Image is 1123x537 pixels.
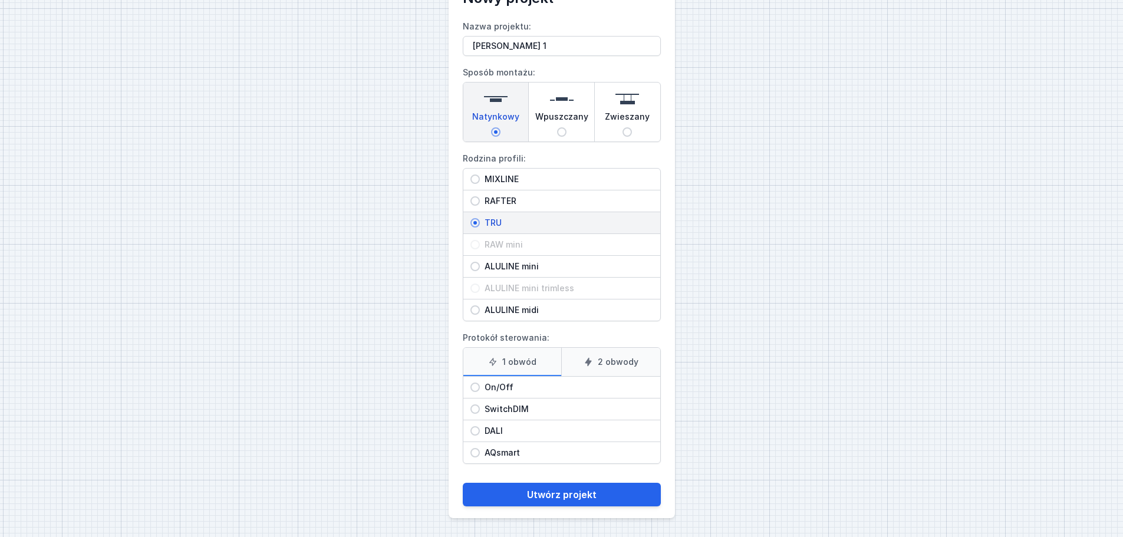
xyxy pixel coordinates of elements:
input: ALULINE mini [470,262,480,271]
img: suspended.svg [615,87,639,111]
button: Utwórz projekt [463,483,661,506]
input: DALI [470,426,480,436]
input: ALULINE midi [470,305,480,315]
span: AQsmart [480,447,653,459]
span: ALULINE mini [480,261,653,272]
label: 2 obwody [561,348,660,376]
span: SwitchDIM [480,403,653,415]
input: MIXLINE [470,174,480,184]
input: RAFTER [470,196,480,206]
label: Nazwa projektu: [463,17,661,56]
span: ALULINE midi [480,304,653,316]
input: TRU [470,218,480,228]
label: Protokół sterowania: [463,328,661,464]
label: 1 obwód [463,348,562,376]
img: surface.svg [484,87,508,111]
input: On/Off [470,383,480,392]
img: recessed.svg [550,87,574,111]
input: SwitchDIM [470,404,480,414]
input: AQsmart [470,448,480,457]
span: MIXLINE [480,173,653,185]
input: Wpuszczany [557,127,567,137]
span: TRU [480,217,653,229]
label: Sposób montażu: [463,63,661,142]
span: DALI [480,425,653,437]
span: RAFTER [480,195,653,207]
span: Natynkowy [472,111,519,127]
input: Nazwa projektu: [463,36,661,56]
span: Zwieszany [605,111,650,127]
input: Zwieszany [623,127,632,137]
span: Wpuszczany [535,111,588,127]
label: Rodzina profili: [463,149,661,321]
input: Natynkowy [491,127,500,137]
span: On/Off [480,381,653,393]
